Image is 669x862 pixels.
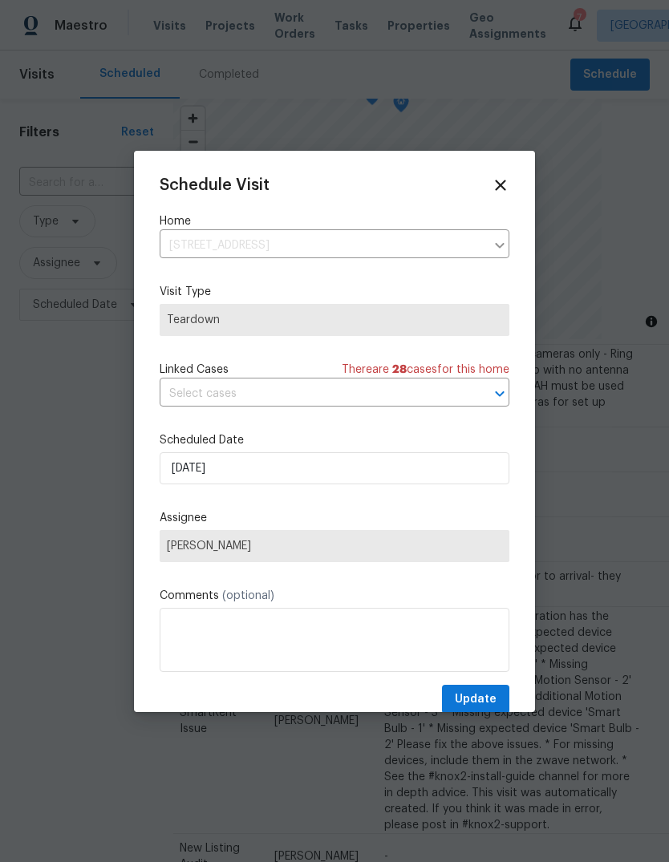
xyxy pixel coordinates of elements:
[442,685,509,714] button: Update
[160,233,485,258] input: Enter in an address
[492,176,509,194] span: Close
[167,312,502,328] span: Teardown
[455,690,497,710] span: Update
[160,452,509,484] input: M/D/YYYY
[160,588,509,604] label: Comments
[489,382,511,405] button: Open
[342,362,509,378] span: There are case s for this home
[160,177,270,193] span: Schedule Visit
[160,213,509,229] label: Home
[222,590,274,601] span: (optional)
[167,540,502,552] span: [PERSON_NAME]
[160,362,229,378] span: Linked Cases
[160,432,509,448] label: Scheduled Date
[160,382,464,407] input: Select cases
[392,364,407,375] span: 28
[160,510,509,526] label: Assignee
[160,284,509,300] label: Visit Type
